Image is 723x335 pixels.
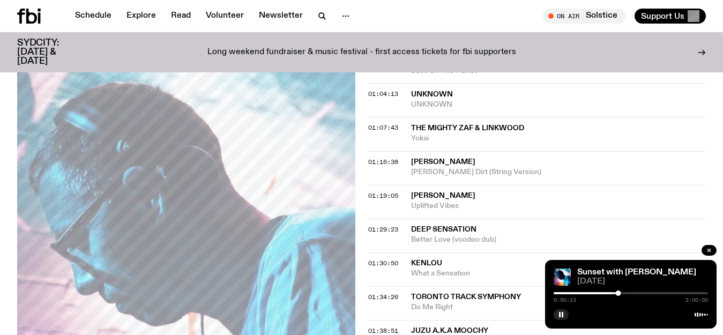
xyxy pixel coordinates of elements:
[252,9,309,24] a: Newsletter
[368,328,398,334] button: 01:38:51
[554,269,571,286] img: Simon Caldwell stands side on, looking downwards. He has headphones on. Behind him is a brightly ...
[368,159,398,165] button: 01:16:38
[577,268,696,277] a: Sunset with [PERSON_NAME]
[411,158,475,166] span: [PERSON_NAME]
[577,278,708,286] span: [DATE]
[411,269,706,279] span: What a Sensation
[368,123,398,132] span: 01:07:43
[368,90,398,98] span: 01:04:13
[554,297,576,303] span: 0:50:13
[411,259,442,267] span: Kenlou
[641,11,684,21] span: Support Us
[368,294,398,300] button: 01:34:26
[543,9,626,24] button: On AirSolstice
[368,158,398,166] span: 01:16:38
[368,260,398,266] button: 01:30:50
[411,192,475,199] span: [PERSON_NAME]
[411,133,706,144] span: Yokai
[411,302,706,312] span: Do Me Right
[120,9,162,24] a: Explore
[411,100,706,110] span: UNKNOWN
[411,124,524,132] span: The Mighty Zaf & Linkwood
[368,193,398,199] button: 01:19:05
[368,293,398,301] span: 01:34:26
[69,9,118,24] a: Schedule
[199,9,250,24] a: Volunteer
[685,297,708,303] span: 2:00:00
[411,91,453,98] span: UNKNOWN
[368,191,398,200] span: 01:19:05
[368,326,398,335] span: 01:38:51
[165,9,197,24] a: Read
[368,125,398,131] button: 01:07:43
[411,293,521,301] span: Toronto Track Symphony
[411,327,488,334] span: Juzu a.k.a Moochy
[411,226,476,233] span: Deep Sensation
[207,48,516,57] p: Long weekend fundraiser & music festival - first access tickets for fbi supporters
[368,225,398,234] span: 01:29:23
[368,259,398,267] span: 01:30:50
[411,235,706,245] span: Better Love (voodoo dub)
[368,227,398,233] button: 01:29:23
[17,39,86,66] h3: SYDCITY: [DATE] & [DATE]
[635,9,706,24] button: Support Us
[411,167,706,177] span: [PERSON_NAME] Dirt (String Version)
[368,91,398,97] button: 01:04:13
[411,201,706,211] span: Uplifted Vibes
